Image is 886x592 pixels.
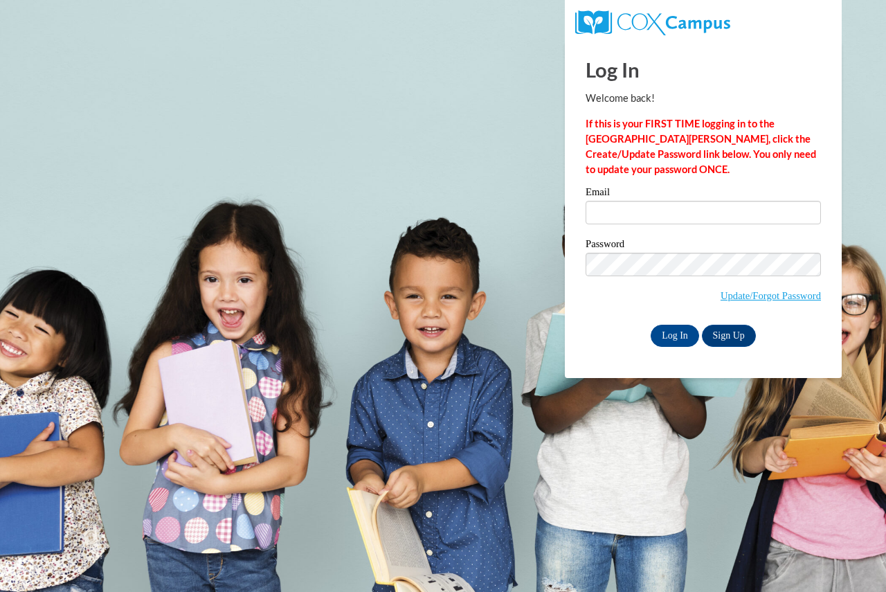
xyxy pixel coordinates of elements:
h1: Log In [586,55,821,84]
label: Email [586,187,821,201]
label: Password [586,239,821,253]
input: Log In [651,325,699,347]
a: Sign Up [702,325,756,347]
img: COX Campus [575,10,730,35]
a: Update/Forgot Password [721,290,821,301]
strong: If this is your FIRST TIME logging in to the [GEOGRAPHIC_DATA][PERSON_NAME], click the Create/Upd... [586,118,816,175]
p: Welcome back! [586,91,821,106]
